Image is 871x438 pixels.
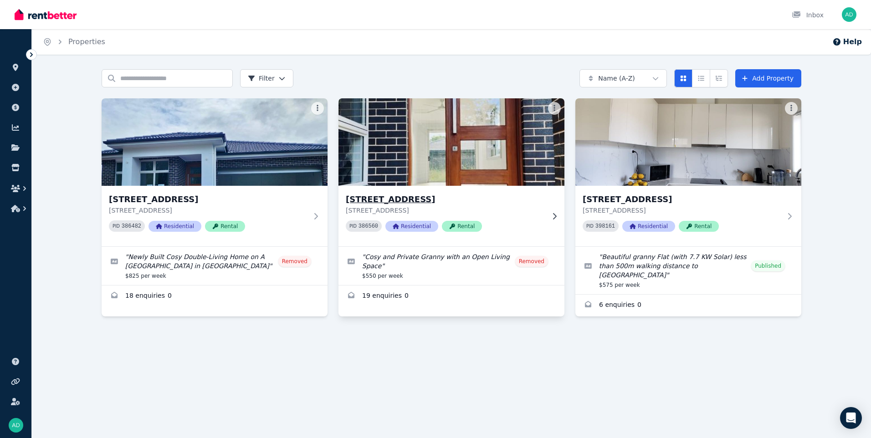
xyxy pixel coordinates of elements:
[102,247,328,285] a: Edit listing: Newly Built Cosy Double-Living Home on A Quite Street in Cameroon Park
[575,247,801,294] a: Edit listing: Beautiful granny Flat (with 7.7 KW Solar) less than 500m walking distance to Quaker...
[113,224,120,229] small: PID
[598,74,635,83] span: Name (A-Z)
[575,98,801,246] a: 87a Lovegrove Dr, Quakers Hill[STREET_ADDRESS][STREET_ADDRESS]PID 398161ResidentialRental
[68,37,105,46] a: Properties
[311,102,324,115] button: More options
[338,285,564,307] a: Enquiries for 15A Integrity St, Cameron Park
[575,98,801,186] img: 87a Lovegrove Dr, Quakers Hill
[692,69,710,87] button: Compact list view
[32,29,116,55] nav: Breadcrumb
[385,221,438,232] span: Residential
[102,285,328,307] a: Enquiries for 15 Integrity St, Cameron Park
[349,224,357,229] small: PID
[586,224,594,229] small: PID
[359,223,378,229] code: 386560
[346,193,544,206] h3: [STREET_ADDRESS]
[583,206,781,215] p: [STREET_ADDRESS]
[102,98,328,246] a: 15 Integrity St, Cameron Park[STREET_ADDRESS][STREET_ADDRESS]PID 386482ResidentialRental
[622,221,675,232] span: Residential
[205,221,245,232] span: Rental
[338,247,564,285] a: Edit listing: Cosy and Private Granny with an Open Living Space
[346,206,544,215] p: [STREET_ADDRESS]
[679,221,719,232] span: Rental
[785,102,798,115] button: More options
[674,69,692,87] button: Card view
[122,223,141,229] code: 386482
[149,221,201,232] span: Residential
[240,69,293,87] button: Filter
[442,221,482,232] span: Rental
[583,193,781,206] h3: [STREET_ADDRESS]
[575,295,801,316] a: Enquiries for 87a Lovegrove Dr, Quakers Hill
[15,8,77,21] img: RentBetter
[338,98,564,246] a: 15A Integrity St, Cameron Park[STREET_ADDRESS][STREET_ADDRESS]PID 386560ResidentialRental
[248,74,275,83] span: Filter
[548,102,561,115] button: More options
[674,69,728,87] div: View options
[595,223,615,229] code: 398161
[710,69,728,87] button: Expanded list view
[579,69,667,87] button: Name (A-Z)
[109,193,307,206] h3: [STREET_ADDRESS]
[792,10,824,20] div: Inbox
[333,96,570,188] img: 15A Integrity St, Cameron Park
[9,418,23,433] img: Ajit DANGAL
[842,7,856,22] img: Ajit DANGAL
[735,69,801,87] a: Add Property
[109,206,307,215] p: [STREET_ADDRESS]
[840,407,862,429] div: Open Intercom Messenger
[832,36,862,47] button: Help
[102,98,328,186] img: 15 Integrity St, Cameron Park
